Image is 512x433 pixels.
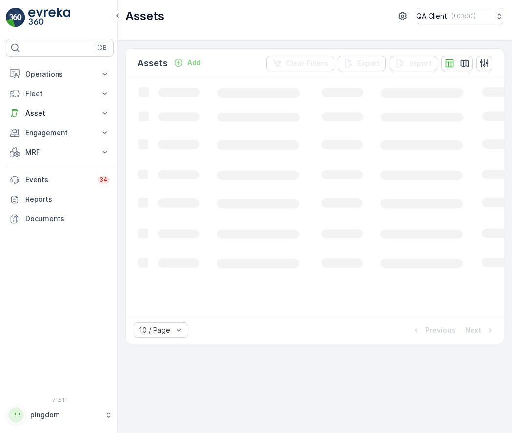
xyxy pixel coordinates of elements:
[25,69,94,79] p: Operations
[286,59,328,68] p: Clear Filters
[25,89,94,98] p: Fleet
[187,58,201,68] p: Add
[416,11,447,21] p: QA Client
[30,410,100,420] p: pingdom
[465,325,481,335] p: Next
[25,147,94,157] p: MRF
[6,190,114,209] a: Reports
[390,56,437,71] button: Import
[416,8,504,24] button: QA Client(+03:00)
[409,59,432,68] p: Import
[25,195,110,204] p: Reports
[411,324,456,336] button: Previous
[6,397,114,403] span: v 1.51.1
[170,57,205,69] button: Add
[6,8,25,27] img: logo
[97,44,107,52] p: ⌘B
[25,128,94,138] p: Engagement
[357,59,380,68] p: Export
[6,103,114,123] button: Asset
[6,209,114,229] a: Documents
[28,8,70,27] img: logo_light-DOdMpM7g.png
[464,324,496,336] button: Next
[125,8,164,24] p: Assets
[8,407,24,423] div: PP
[6,405,114,425] button: PPpingdom
[451,12,476,20] p: ( +03:00 )
[6,170,114,190] a: Events34
[338,56,386,71] button: Export
[25,214,110,224] p: Documents
[266,56,334,71] button: Clear Filters
[6,64,114,84] button: Operations
[99,176,108,184] p: 34
[25,175,92,185] p: Events
[138,57,168,70] p: Assets
[6,142,114,162] button: MRF
[6,84,114,103] button: Fleet
[425,325,455,335] p: Previous
[6,123,114,142] button: Engagement
[25,108,94,118] p: Asset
